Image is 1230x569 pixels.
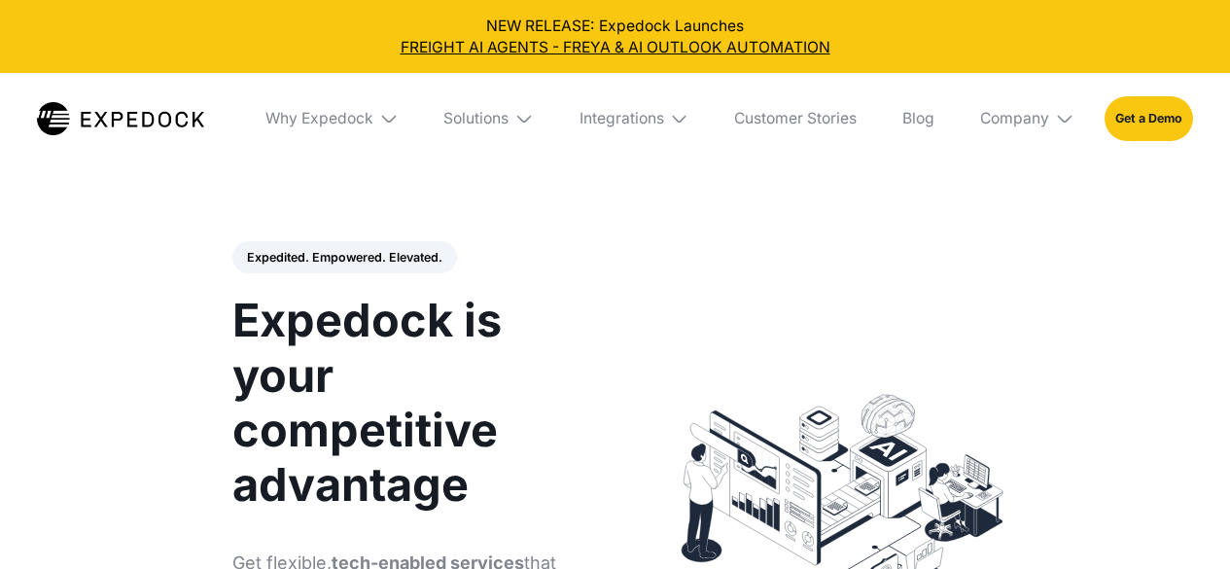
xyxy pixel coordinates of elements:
div: Solutions [429,73,549,164]
a: Get a Demo [1105,96,1193,140]
div: Integrations [564,73,704,164]
div: Solutions [443,109,509,128]
div: Company [980,109,1049,128]
a: Blog [888,73,950,164]
h1: Expedock is your competitive advantage [232,293,593,512]
div: Why Expedock [250,73,413,164]
div: NEW RELEASE: Expedock Launches [16,16,1215,58]
div: Why Expedock [265,109,373,128]
a: Customer Stories [720,73,872,164]
div: Company [965,73,1089,164]
a: FREIGHT AI AGENTS - FREYA & AI OUTLOOK AUTOMATION [16,37,1215,58]
div: Integrations [580,109,664,128]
